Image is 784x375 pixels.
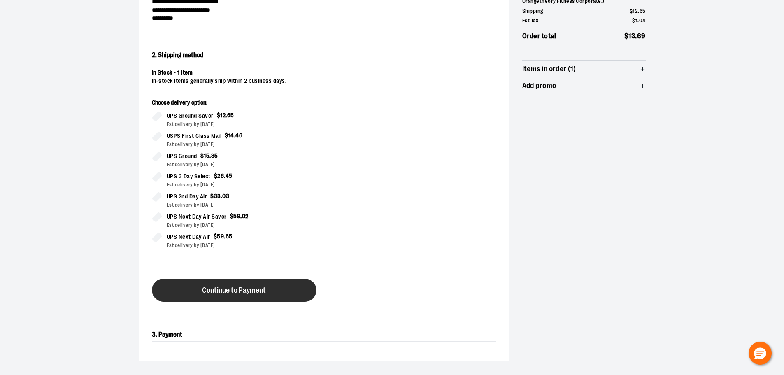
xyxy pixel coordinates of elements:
[630,8,633,14] span: $
[167,121,317,128] div: Est delivery by [DATE]
[167,141,317,148] div: Est delivery by [DATE]
[227,112,234,119] span: 65
[228,132,234,139] span: 14
[233,213,240,219] span: 59
[152,279,316,302] button: Continue to Payment
[209,152,211,159] span: .
[202,286,266,294] span: Continue to Payment
[628,32,635,40] span: 13
[522,61,646,77] button: Items in order (1)
[226,172,233,179] span: 45
[217,112,221,119] span: $
[639,17,646,23] span: 04
[522,77,646,94] button: Add promo
[240,213,242,219] span: .
[152,77,496,85] div: In-stock items generally ship within 2 business days.
[230,213,234,219] span: $
[633,8,638,14] span: 12
[214,233,217,240] span: $
[167,232,210,242] span: UPS Next Day Air
[152,151,162,161] input: UPS Ground$15.85Est delivery by [DATE]
[152,49,496,62] h2: 2. Shipping method
[152,69,496,77] div: In Stock - 1 item
[167,161,317,168] div: Est delivery by [DATE]
[224,233,226,240] span: .
[152,131,162,141] input: USPS First Class Mail$14.46Est delivery by [DATE]
[152,111,162,121] input: UPS Ground Saver$12.65Est delivery by [DATE]
[167,201,317,209] div: Est delivery by [DATE]
[635,32,637,40] span: .
[167,192,207,201] span: UPS 2nd Day Air
[152,172,162,182] input: UPS 3 Day Select$26.45Est delivery by [DATE]
[221,193,223,199] span: .
[522,31,556,42] span: Order total
[167,111,214,121] span: UPS Ground Saver
[167,181,317,189] div: Est delivery by [DATE]
[217,172,224,179] span: 26
[222,193,229,199] span: 03
[226,112,227,119] span: .
[637,17,639,23] span: .
[167,151,197,161] span: UPS Ground
[635,17,638,23] span: 1
[224,172,226,179] span: .
[632,17,635,23] span: $
[152,212,162,222] input: UPS Next Day Air Saver$59.02Est delivery by [DATE]
[217,233,224,240] span: 59
[167,242,317,249] div: Est delivery by [DATE]
[638,8,640,14] span: .
[167,212,227,221] span: UPS Next Day Air Saver
[214,172,218,179] span: $
[522,16,539,25] span: Est Tax
[210,193,214,199] span: $
[152,192,162,202] input: UPS 2nd Day Air$33.03Est delivery by [DATE]
[637,32,646,40] span: 69
[152,99,317,111] p: Choose delivery option:
[220,112,226,119] span: 12
[624,32,629,40] span: $
[200,152,204,159] span: $
[211,152,218,159] span: 85
[167,131,222,141] span: USPS First Class Mail
[522,82,556,90] span: Add promo
[234,132,236,139] span: .
[522,7,543,15] span: Shipping
[204,152,209,159] span: 15
[152,328,496,342] h2: 3. Payment
[226,233,233,240] span: 65
[225,132,228,139] span: $
[640,8,646,14] span: 65
[152,232,162,242] input: UPS Next Day Air$59.65Est delivery by [DATE]
[167,221,317,229] div: Est delivery by [DATE]
[522,65,576,73] span: Items in order (1)
[214,193,221,199] span: 33
[167,172,211,181] span: UPS 3 Day Select
[749,342,772,365] button: Hello, have a question? Let’s chat.
[235,132,242,139] span: 46
[242,213,249,219] span: 02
